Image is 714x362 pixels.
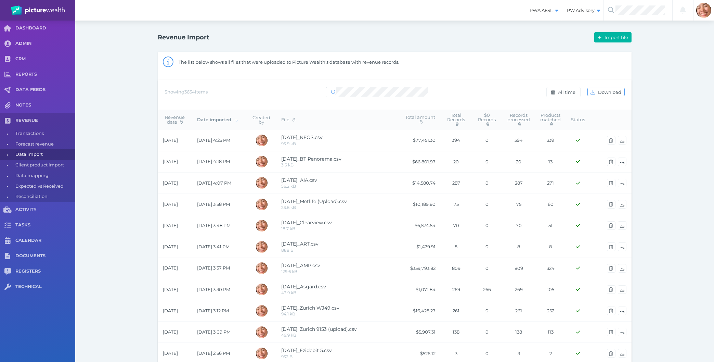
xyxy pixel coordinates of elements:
[197,223,231,228] span: [DATE] 3:48 PM
[607,200,615,209] button: Delete import
[472,300,503,321] td: 0
[472,194,503,215] td: 0
[163,287,178,292] span: [DATE]
[15,160,73,171] span: Client product import
[503,194,535,215] td: 75
[282,290,297,295] span: 43.9 kB
[400,194,441,215] td: $10,189.80
[535,172,566,194] td: 271
[282,141,296,146] span: 95.9 kB
[163,308,178,313] span: [DATE]
[400,130,441,151] td: $77,451.30
[282,333,297,338] span: 49.9 kB
[197,117,237,122] span: Date imported
[472,172,503,194] td: 0
[405,114,435,124] span: Total amount
[15,41,75,47] span: ADMIN
[535,258,566,279] td: 324
[197,287,231,292] span: [DATE] 3:30 PM
[282,226,296,231] span: 18.7 kB
[282,162,294,167] span: 3.5 kB
[15,56,75,62] span: CRM
[256,135,268,146] img: Sabrina Mena
[197,159,230,164] span: [DATE] 4:18 PM
[282,284,326,290] span: [DATE]_Asgard.csv
[472,130,503,151] td: 0
[618,264,626,273] button: Download import
[197,201,230,207] span: [DATE] 3:58 PM
[282,305,340,311] span: [DATE]_Zurich WJ49.csv
[163,180,178,186] span: [DATE]
[256,284,268,295] img: Sabrina Mena
[256,156,268,167] img: Sabrina Mena
[197,180,232,186] span: [DATE] 4:07 PM
[594,32,631,42] button: Import file
[607,179,615,187] button: Delete import
[163,329,178,335] span: [DATE]
[441,300,472,321] td: 261
[603,35,631,40] span: Import file
[282,205,296,210] span: 23.6 kB
[441,130,472,151] td: 394
[441,194,472,215] td: 75
[607,328,615,336] button: Delete import
[597,89,624,95] span: Download
[15,284,75,290] span: TECHNICAL
[607,264,615,273] button: Delete import
[15,139,73,150] span: Forecast revenue
[441,258,472,279] td: 809
[256,305,268,317] img: Sabrina Mena
[503,172,535,194] td: 287
[197,244,230,249] span: [DATE] 3:41 PM
[400,258,441,279] td: $359,793.82
[15,128,73,139] span: Transactions
[618,328,626,336] button: Download import
[618,307,626,315] button: Download import
[197,329,231,335] span: [DATE] 3:09 PM
[197,350,230,356] span: [DATE] 2:56 PM
[503,151,535,172] td: 20
[607,285,615,294] button: Delete import
[447,112,465,127] span: Total Records
[696,3,711,18] img: Sabrina Mena
[535,236,566,258] td: 8
[618,221,626,230] button: Download import
[400,151,441,172] td: $66,801.97
[400,279,441,300] td: $1,071.84
[282,198,347,204] span: [DATE]_Metlife (Upload).csv
[15,222,75,228] span: TASKS
[163,201,178,207] span: [DATE]
[15,253,75,259] span: DOCUMENTS
[282,347,332,353] span: [DATE]_Ezidebit 5.csv
[607,221,615,230] button: Delete import
[197,137,231,143] span: [DATE] 4:25 PM
[472,258,503,279] td: 0
[400,300,441,321] td: $16,428.27
[282,269,298,274] span: 129.6 kB
[282,248,294,253] span: 888 B
[197,308,229,313] span: [DATE] 3:12 PM
[472,279,503,300] td: 266
[163,350,178,356] span: [DATE]
[503,258,535,279] td: 809
[503,215,535,236] td: 70
[163,244,178,249] span: [DATE]
[566,110,590,130] th: Status
[441,279,472,300] td: 269
[15,102,75,108] span: NOTES
[256,220,268,232] img: Sabrina Mena
[163,159,178,164] span: [DATE]
[535,151,566,172] td: 13
[163,223,178,228] span: [DATE]
[607,349,615,358] button: Delete import
[618,200,626,209] button: Download import
[535,322,566,343] td: 113
[256,177,268,189] img: Sabrina Mena
[11,5,65,15] img: PW
[607,242,615,251] button: Delete import
[618,179,626,187] button: Download import
[256,199,268,210] img: Sabrina Mena
[503,279,535,300] td: 269
[472,236,503,258] td: 0
[15,238,75,244] span: CALENDAR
